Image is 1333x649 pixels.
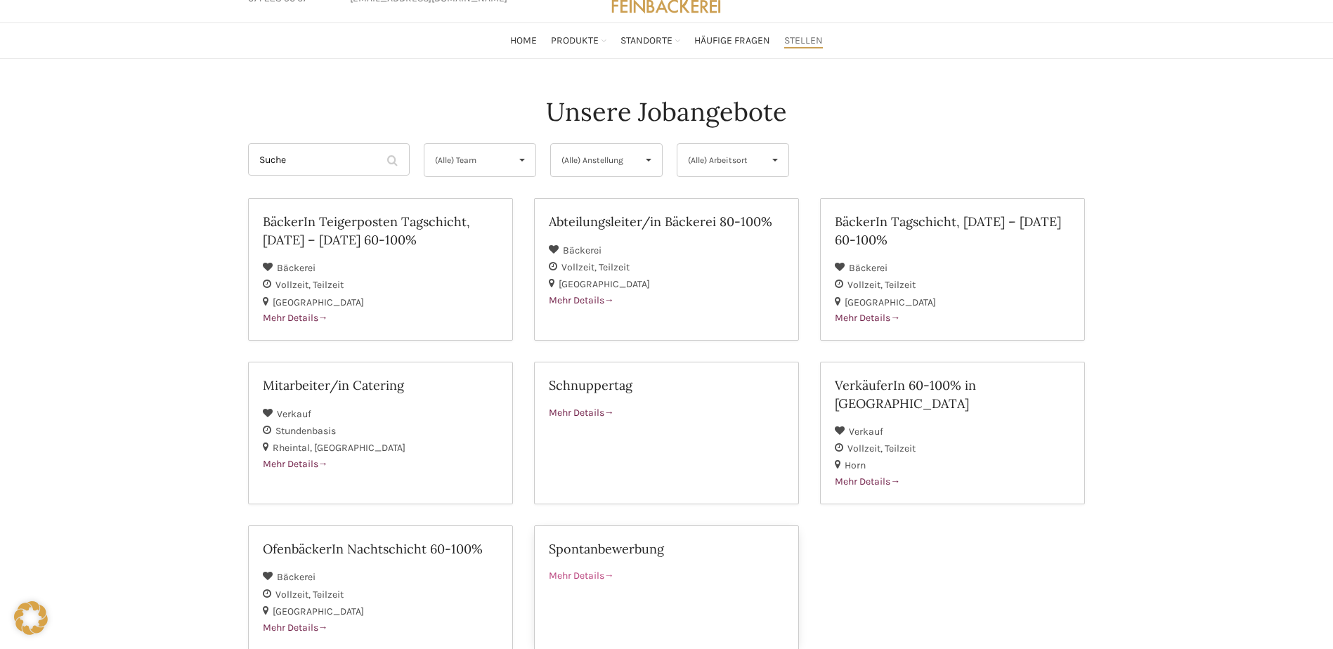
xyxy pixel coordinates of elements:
[551,34,599,48] span: Produkte
[263,622,328,634] span: Mehr Details
[273,296,364,308] span: [GEOGRAPHIC_DATA]
[835,376,1070,412] h2: VerkäuferIn 60-100% in [GEOGRAPHIC_DATA]
[820,198,1085,341] a: BäckerIn Tagschicht, [DATE] – [DATE] 60-100% Bäckerei Vollzeit Teilzeit [GEOGRAPHIC_DATA] Mehr De...
[694,34,770,48] span: Häufige Fragen
[263,540,498,558] h2: OfenbäckerIn Nachtschicht 60-100%
[845,296,936,308] span: [GEOGRAPHIC_DATA]
[275,279,313,291] span: Vollzeit
[599,261,630,273] span: Teilzeit
[635,144,662,176] span: ▾
[435,144,502,176] span: (Alle) Team
[835,312,900,324] span: Mehr Details
[885,442,916,454] span: Teilzeit
[620,34,672,48] span: Standorte
[784,27,823,55] a: Stellen
[845,459,866,471] span: Horn
[534,362,799,504] a: Schnuppertag Mehr Details
[549,376,784,394] h2: Schnuppertag
[849,426,883,438] span: Verkauf
[561,144,628,176] span: (Alle) Anstellung
[313,589,344,601] span: Teilzeit
[510,34,537,48] span: Home
[241,27,1093,55] div: Main navigation
[263,213,498,248] h2: BäckerIn Teigerposten Tagschicht, [DATE] – [DATE] 60-100%
[561,261,599,273] span: Vollzeit
[248,362,513,504] a: Mitarbeiter/in Catering Verkauf Stundenbasis Rheintal [GEOGRAPHIC_DATA] Mehr Details
[277,571,316,583] span: Bäckerei
[549,570,614,582] span: Mehr Details
[546,94,787,129] h4: Unsere Jobangebote
[762,144,788,176] span: ▾
[835,476,900,487] span: Mehr Details
[847,279,885,291] span: Vollzeit
[273,442,314,454] span: Rheintal
[784,34,823,48] span: Stellen
[273,605,364,617] span: [GEOGRAPHIC_DATA]
[694,27,770,55] a: Häufige Fragen
[620,27,680,55] a: Standorte
[314,442,405,454] span: [GEOGRAPHIC_DATA]
[563,244,602,256] span: Bäckerei
[277,408,311,420] span: Verkauf
[277,262,316,274] span: Bäckerei
[688,144,755,176] span: (Alle) Arbeitsort
[263,312,328,324] span: Mehr Details
[510,27,537,55] a: Home
[313,279,344,291] span: Teilzeit
[275,425,336,437] span: Stundenbasis
[549,407,614,419] span: Mehr Details
[885,279,916,291] span: Teilzeit
[509,144,535,176] span: ▾
[559,278,650,290] span: [GEOGRAPHIC_DATA]
[248,143,410,176] input: Suche
[551,27,606,55] a: Produkte
[820,362,1085,504] a: VerkäuferIn 60-100% in [GEOGRAPHIC_DATA] Verkauf Vollzeit Teilzeit Horn Mehr Details
[263,458,328,470] span: Mehr Details
[263,376,498,394] h2: Mitarbeiter/in Catering
[275,589,313,601] span: Vollzeit
[849,262,887,274] span: Bäckerei
[549,294,614,306] span: Mehr Details
[549,213,784,230] h2: Abteilungsleiter/in Bäckerei 80-100%
[534,198,799,341] a: Abteilungsleiter/in Bäckerei 80-100% Bäckerei Vollzeit Teilzeit [GEOGRAPHIC_DATA] Mehr Details
[248,198,513,341] a: BäckerIn Teigerposten Tagschicht, [DATE] – [DATE] 60-100% Bäckerei Vollzeit Teilzeit [GEOGRAPHIC_...
[835,213,1070,248] h2: BäckerIn Tagschicht, [DATE] – [DATE] 60-100%
[549,540,784,558] h2: Spontanbewerbung
[847,442,885,454] span: Vollzeit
